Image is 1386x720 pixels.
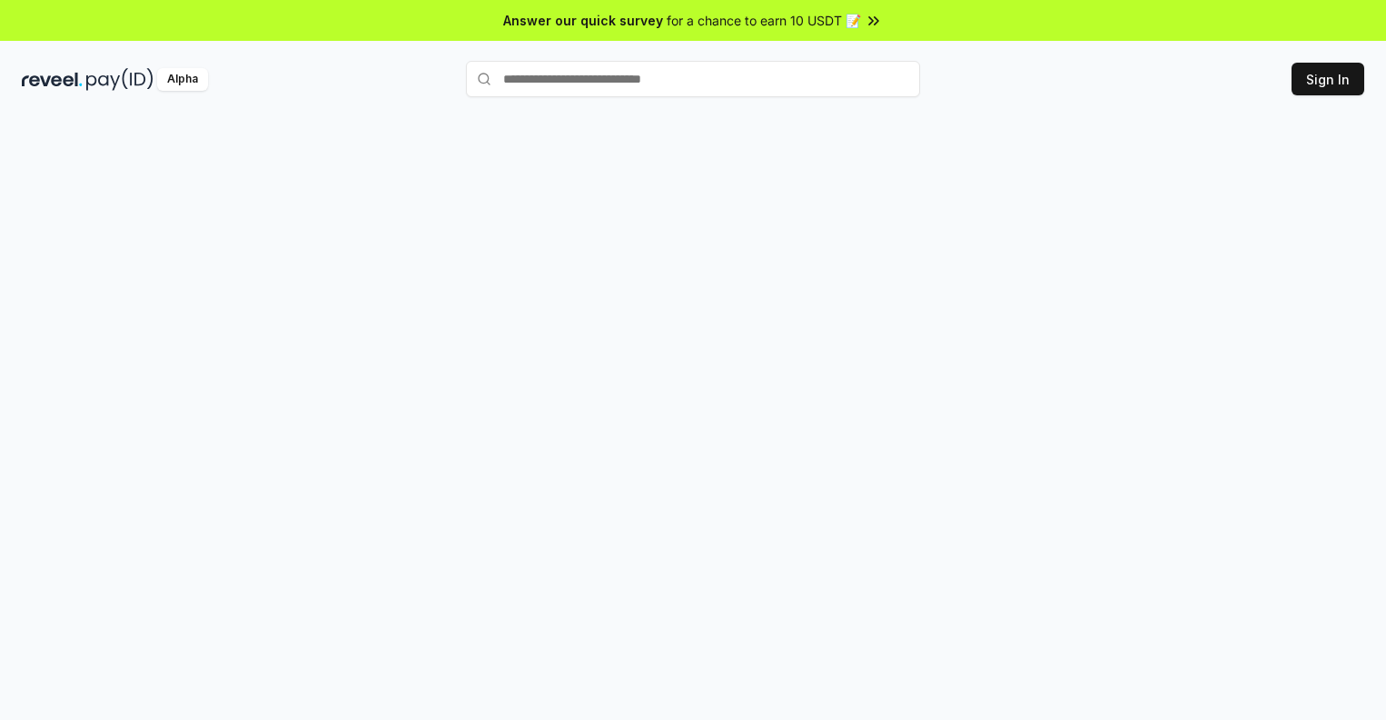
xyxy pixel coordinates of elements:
[1292,63,1364,95] button: Sign In
[667,11,861,30] span: for a chance to earn 10 USDT 📝
[503,11,663,30] span: Answer our quick survey
[86,68,153,91] img: pay_id
[157,68,208,91] div: Alpha
[22,68,83,91] img: reveel_dark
